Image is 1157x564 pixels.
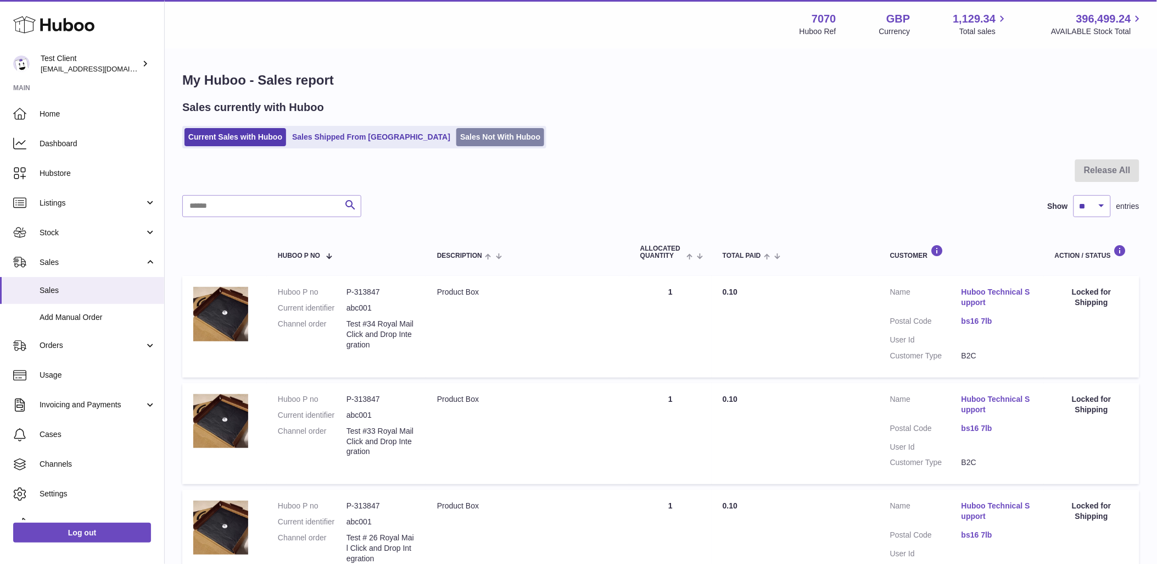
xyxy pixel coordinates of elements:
dt: Channel order [278,533,346,564]
span: [EMAIL_ADDRESS][DOMAIN_NAME] [41,64,161,73]
span: Settings [40,489,156,499]
img: 70701730305952.jpg [193,287,248,341]
span: Total paid [723,252,761,259]
h2: Sales currently with Huboo [182,100,324,115]
dt: Current identifier [278,410,346,421]
a: Sales Not With Huboo [456,128,544,146]
span: Returns [40,518,156,529]
dd: Test #33 Royal Mail Click and Drop Integration [346,426,415,457]
a: Huboo Technical Support [962,394,1033,415]
td: 1 [629,276,712,377]
dt: Current identifier [278,517,346,527]
dt: Customer Type [890,351,962,361]
span: 0.10 [723,287,737,296]
div: Product Box [437,501,618,511]
img: 70701730305952.jpg [193,394,248,448]
div: Locked for Shipping [1055,394,1128,415]
dt: Name [890,501,962,524]
span: Hubstore [40,168,156,179]
a: bs16 7lb [962,423,1033,434]
div: Locked for Shipping [1055,501,1128,522]
dd: B2C [962,351,1033,361]
a: Log out [13,523,151,543]
dd: B2C [962,457,1033,468]
dt: Customer Type [890,457,962,468]
div: Action / Status [1055,245,1128,259]
div: Currency [879,26,910,37]
dt: Current identifier [278,303,346,313]
span: AVAILABLE Stock Total [1051,26,1144,37]
dd: abc001 [346,303,415,313]
dt: Name [890,394,962,418]
div: Huboo Ref [800,26,836,37]
span: Usage [40,370,156,380]
span: Cases [40,429,156,440]
div: Test Client [41,53,139,74]
span: Huboo P no [278,252,320,259]
span: Description [437,252,482,259]
a: 396,499.24 AVAILABLE Stock Total [1051,12,1144,37]
span: 0.10 [723,395,737,403]
span: Invoicing and Payments [40,400,144,410]
dd: P-313847 [346,287,415,297]
div: Customer [890,245,1033,259]
dd: abc001 [346,410,415,421]
div: Locked for Shipping [1055,287,1128,308]
span: 1,129.34 [953,12,996,26]
span: 396,499.24 [1076,12,1131,26]
dt: Huboo P no [278,501,346,511]
a: Huboo Technical Support [962,287,1033,308]
dt: Name [890,287,962,311]
img: 70701730305952.jpg [193,501,248,555]
dt: User Id [890,549,962,559]
a: 1,129.34 Total sales [953,12,1009,37]
div: Product Box [437,287,618,297]
span: Total sales [959,26,1008,37]
dt: User Id [890,335,962,345]
a: Current Sales with Huboo [185,128,286,146]
span: ALLOCATED Quantity [640,245,684,259]
img: QATestClientTwo@hubboo.co.uk [13,56,30,72]
span: Stock [40,228,144,238]
a: bs16 7lb [962,316,1033,327]
label: Show [1048,201,1068,212]
span: entries [1116,201,1139,212]
dt: Postal Code [890,316,962,329]
span: Listings [40,198,144,208]
span: Dashboard [40,139,156,149]
a: bs16 7lb [962,530,1033,540]
strong: 7070 [812,12,836,26]
dt: Huboo P no [278,287,346,297]
dt: User Id [890,442,962,452]
dd: P-313847 [346,394,415,405]
a: Huboo Technical Support [962,501,1033,522]
dt: Channel order [278,319,346,350]
span: Home [40,109,156,119]
div: Product Box [437,394,618,405]
td: 1 [629,383,712,484]
span: 0.10 [723,501,737,510]
dd: abc001 [346,517,415,527]
a: Sales Shipped From [GEOGRAPHIC_DATA] [288,128,454,146]
span: Sales [40,285,156,296]
dt: Channel order [278,426,346,457]
dt: Postal Code [890,530,962,543]
dt: Postal Code [890,423,962,436]
span: Sales [40,257,144,268]
dd: Test #34 Royal Mail Click and Drop Integration [346,319,415,350]
span: Orders [40,340,144,351]
dd: Test # 26 Royal Mail Click and Drop Integration [346,533,415,564]
span: Add Manual Order [40,312,156,323]
dd: P-313847 [346,501,415,511]
span: Channels [40,459,156,469]
strong: GBP [886,12,910,26]
dt: Huboo P no [278,394,346,405]
h1: My Huboo - Sales report [182,71,1139,89]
